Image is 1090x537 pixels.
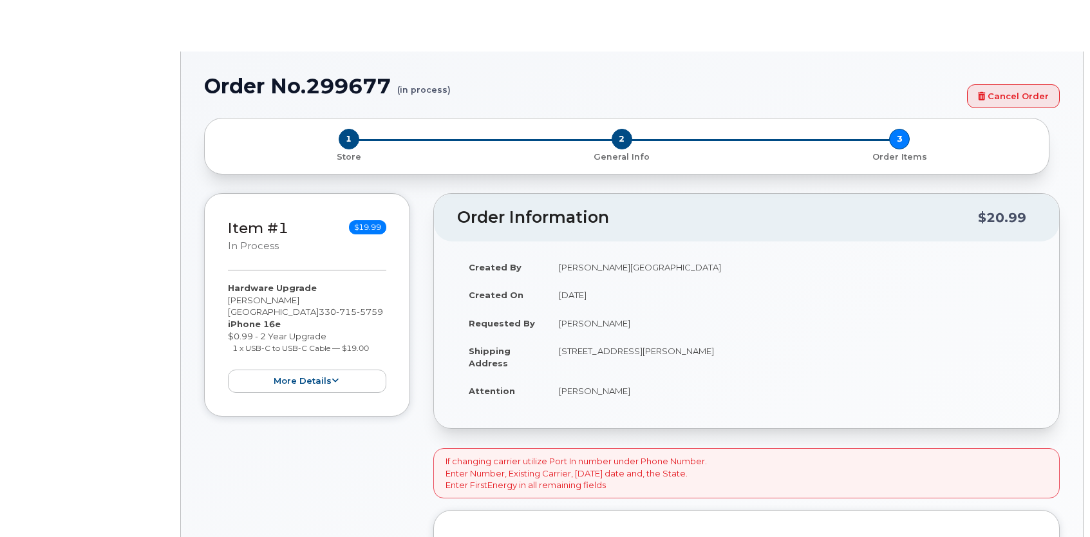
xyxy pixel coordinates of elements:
strong: Shipping Address [469,346,511,368]
a: 1 Store [215,149,483,163]
span: 2 [612,129,632,149]
strong: Hardware Upgrade [228,283,317,293]
span: 5759 [357,306,383,317]
span: $19.99 [349,220,386,234]
span: 330 [319,306,383,317]
div: [PERSON_NAME][GEOGRAPHIC_DATA] $0.99 - 2 Year Upgrade [228,282,386,393]
strong: Requested By [469,318,535,328]
a: Item #1 [228,219,288,237]
span: 715 [336,306,357,317]
td: [DATE] [547,281,1036,309]
a: 2 General Info [483,149,761,163]
td: [PERSON_NAME][GEOGRAPHIC_DATA] [547,253,1036,281]
strong: iPhone 16e [228,319,281,329]
small: 1 x USB-C to USB-C Cable — $19.00 [232,343,369,353]
strong: Created By [469,262,522,272]
small: in process [228,240,279,252]
span: 1 [339,129,359,149]
td: [STREET_ADDRESS][PERSON_NAME] [547,337,1036,377]
strong: Created On [469,290,523,300]
h1: Order No.299677 [204,75,961,97]
td: [PERSON_NAME] [547,377,1036,405]
button: more details [228,370,386,393]
a: Cancel Order [967,84,1060,108]
td: [PERSON_NAME] [547,309,1036,337]
strong: Attention [469,386,515,396]
p: If changing carrier utilize Port In number under Phone Number. Enter Number, Existing Carrier, [D... [446,455,707,491]
p: Store [220,151,478,163]
p: General Info [488,151,756,163]
small: (in process) [397,75,451,95]
div: $20.99 [978,205,1026,230]
h2: Order Information [457,209,978,227]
